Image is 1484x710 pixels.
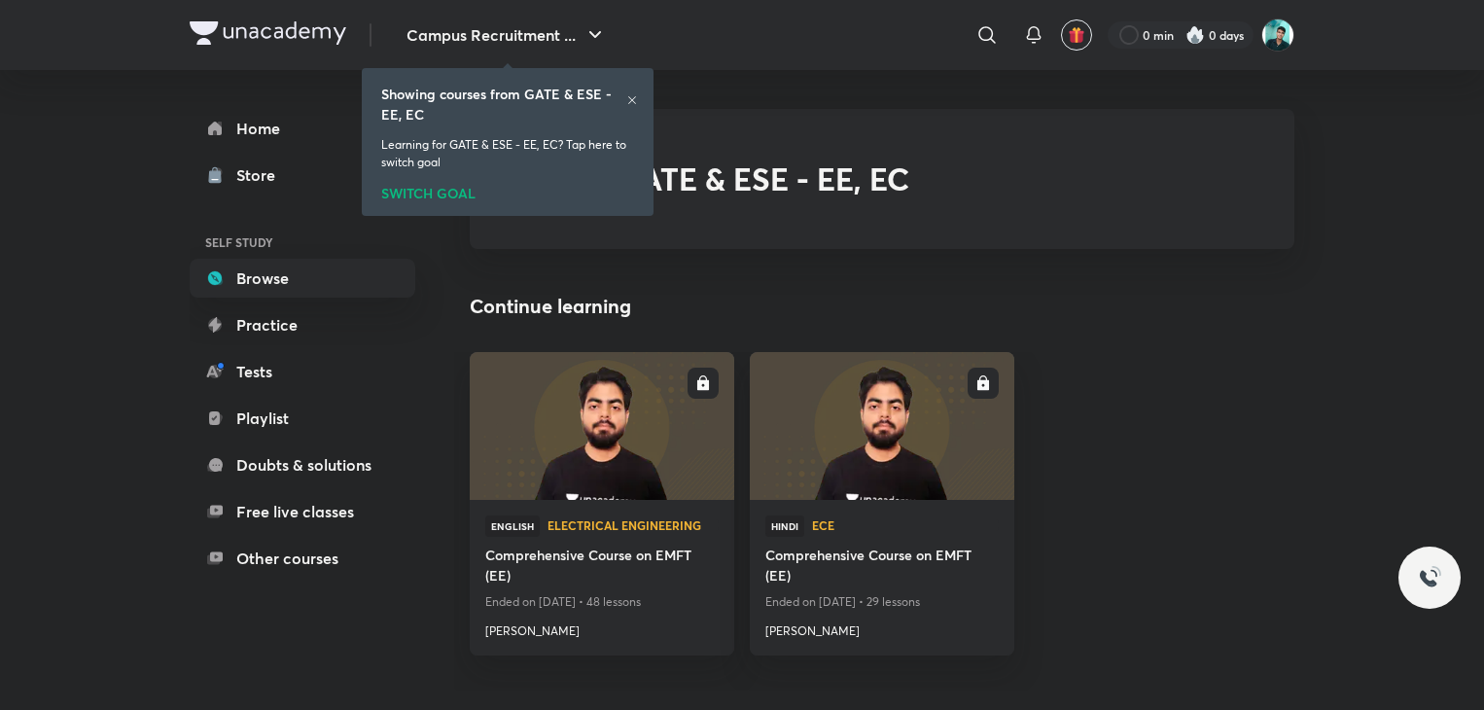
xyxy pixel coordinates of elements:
[765,589,999,615] p: Ended on [DATE] • 29 lessons
[467,350,736,501] img: new-thumbnail
[190,352,415,391] a: Tests
[381,179,634,200] div: SWITCH GOAL
[750,352,1014,500] a: new-thumbnail
[765,515,804,537] span: Hindi
[190,539,415,578] a: Other courses
[485,545,719,589] a: Comprehensive Course on EMFT (EE)
[1418,566,1441,589] img: ttu
[190,305,415,344] a: Practice
[765,545,999,589] a: Comprehensive Course on EMFT (EE)
[381,136,634,171] p: Learning for GATE & ESE - EE, EC? Tap here to switch goal
[548,519,719,533] a: Electrical Engineering
[1185,25,1205,45] img: streak
[190,156,415,195] a: Store
[747,350,1016,501] img: new-thumbnail
[236,163,287,187] div: Store
[190,226,415,259] h6: SELF STUDY
[485,615,719,640] a: [PERSON_NAME]
[1061,19,1092,51] button: avatar
[190,399,415,438] a: Playlist
[190,21,346,45] img: Company Logo
[190,492,415,531] a: Free live classes
[618,160,909,197] h2: GATE & ESE - EE, EC
[470,352,734,500] a: new-thumbnail
[548,519,719,531] span: Electrical Engineering
[470,292,631,321] h2: Continue learning
[381,84,626,124] h6: Showing courses from GATE & ESE - EE, EC
[190,445,415,484] a: Doubts & solutions
[765,615,999,640] a: [PERSON_NAME]
[1068,26,1085,44] img: avatar
[190,109,415,148] a: Home
[190,259,415,298] a: Browse
[812,519,999,533] a: ECE
[190,21,346,50] a: Company Logo
[485,589,719,615] p: Ended on [DATE] • 48 lessons
[812,519,999,531] span: ECE
[1261,18,1294,52] img: Sintu Kumar
[485,515,540,537] span: English
[395,16,618,54] button: Campus Recruitment ...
